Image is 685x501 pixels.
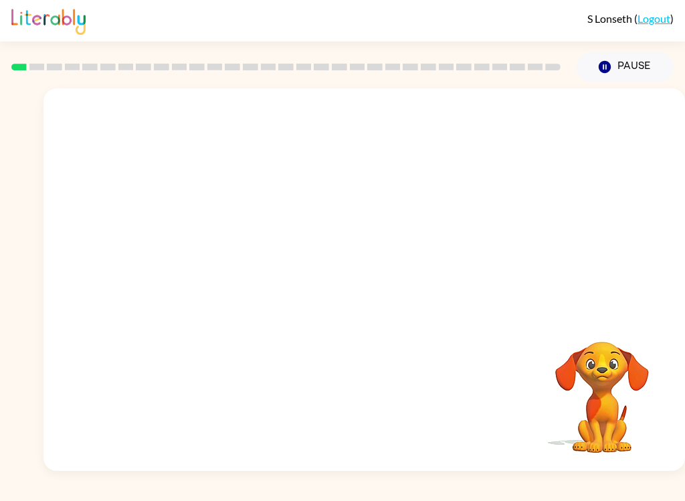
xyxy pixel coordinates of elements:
a: Logout [638,12,670,25]
video: Your browser must support playing .mp4 files to use Literably. Please try using another browser. [535,321,669,455]
img: Literably [11,5,86,35]
span: S Lonseth [587,12,634,25]
button: Pause [577,52,674,82]
div: ( ) [587,12,674,25]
